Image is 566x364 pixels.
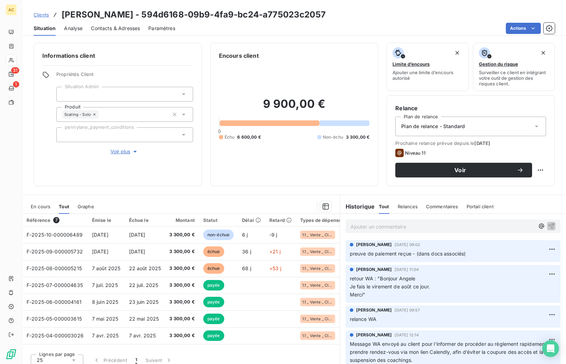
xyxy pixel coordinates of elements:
[269,265,281,271] span: +53 j
[62,91,68,97] input: Ajouter une valeur
[350,275,416,281] span: retour WA : "Bonjour Angele
[92,248,108,254] span: [DATE]
[426,204,458,209] span: Commentaires
[203,330,224,341] span: payée
[356,241,392,248] span: [PERSON_NAME]
[91,25,140,32] span: Contacts & Adresses
[64,25,83,32] span: Analyse
[169,231,195,238] span: 3 300,00 €
[129,316,159,322] span: 22 mai 2025
[395,267,419,272] span: [DATE] 11:04
[242,232,248,238] span: 6 j
[11,67,19,73] span: 31
[350,341,557,363] span: Message WA envoyé au client pour l’informer de procéder au règlement rapidement, ou prendre rende...
[392,61,430,67] span: Limite d’encours
[203,230,234,240] span: non-échue
[6,4,17,15] div: AC
[13,81,19,87] span: 1
[129,248,146,254] span: [DATE]
[356,332,392,338] span: [PERSON_NAME]
[302,250,333,254] span: 1.1 _ Vente _ Clients
[169,217,195,223] div: Montant
[34,12,49,17] span: Clients
[506,23,541,34] button: Actions
[405,150,425,156] span: Niveau 11
[34,25,56,32] span: Situation
[323,134,343,140] span: Non-échu
[219,51,259,60] h6: Encours client
[56,148,193,155] button: Voir plus
[479,61,518,67] span: Gestion du risque
[269,217,292,223] div: Retard
[92,316,119,322] span: 7 mai 2025
[242,217,261,223] div: Délai
[219,97,370,118] h2: 9 900,00 €
[269,248,281,254] span: +21 j
[129,299,159,305] span: 23 juin 2025
[401,123,465,130] span: Plan de relance - Standard
[467,204,494,209] span: Portail client
[129,232,146,238] span: [DATE]
[27,316,82,322] span: F-2025-05-000003615
[27,265,82,271] span: F-2025-08-000005215
[92,217,121,223] div: Émise le
[56,71,193,81] span: Propriétés Client
[148,25,175,32] span: Paramètres
[99,111,104,118] input: Ajouter une valeur
[135,357,137,364] span: 1
[302,233,333,237] span: 1.1 _ Vente _ Clients
[474,140,490,146] span: [DATE]
[34,11,49,18] a: Clients
[59,204,69,209] span: Tout
[269,232,277,238] span: -9 j
[350,283,430,289] span: Je fais le virement de août ce jour.
[92,282,118,288] span: 7 juil. 2025
[302,266,333,271] span: 1.1 _ Vente _ Clients
[473,43,555,91] button: Gestion du risqueSurveiller ce client en intégrant votre outil de gestion des risques client.
[302,317,333,321] span: 1.1 _ Vente _ Clients
[203,314,224,324] span: payée
[92,332,119,338] span: 7 avr. 2025
[350,251,466,257] span: preuve de paiement reçue - (dans docs associés)
[169,299,195,306] span: 3 300,00 €
[395,243,420,247] span: [DATE] 09:02
[129,265,161,271] span: 22 août 2025
[6,349,17,360] img: Logo LeanPay
[111,148,139,155] span: Voir plus
[392,70,462,81] span: Ajouter une limite d’encours autorisé
[218,128,221,134] span: 0
[129,332,156,338] span: 7 avr. 2025
[350,292,366,297] span: Merci"
[242,248,251,254] span: 36 j
[27,332,84,338] span: F-2025-04-000003026
[31,204,50,209] span: En cours
[395,333,419,337] span: [DATE] 12:14
[78,204,94,209] span: Graphe
[395,163,532,177] button: Voir
[27,217,84,223] div: Référence
[92,265,121,271] span: 7 août 2025
[395,308,420,312] span: [DATE] 09:57
[203,263,224,274] span: échue
[356,266,392,273] span: [PERSON_NAME]
[27,248,83,254] span: F-2025-09-000005732
[169,248,195,255] span: 3 300,00 €
[27,282,83,288] span: F-2025-07-000004635
[387,43,468,91] button: Limite d’encoursAjouter une limite d’encours autorisé
[92,232,108,238] span: [DATE]
[302,300,333,304] span: 1.1 _ Vente _ Clients
[479,70,549,86] span: Surveiller ce client en intégrant votre outil de gestion des risques client.
[62,8,326,21] h3: [PERSON_NAME] - 594d6168-09b9-4fa9-bc24-a775023c2057
[379,204,389,209] span: Tout
[129,282,158,288] span: 22 juil. 2025
[169,332,195,339] span: 3 300,00 €
[398,204,418,209] span: Relances
[42,51,193,60] h6: Informations client
[203,280,224,290] span: payée
[300,217,367,223] div: Types de dépenses / revenus
[404,167,517,173] span: Voir
[169,315,195,322] span: 3 300,00 €
[129,217,161,223] div: Échue le
[27,232,83,238] span: F-2025-10-000006489
[395,104,546,112] h6: Relance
